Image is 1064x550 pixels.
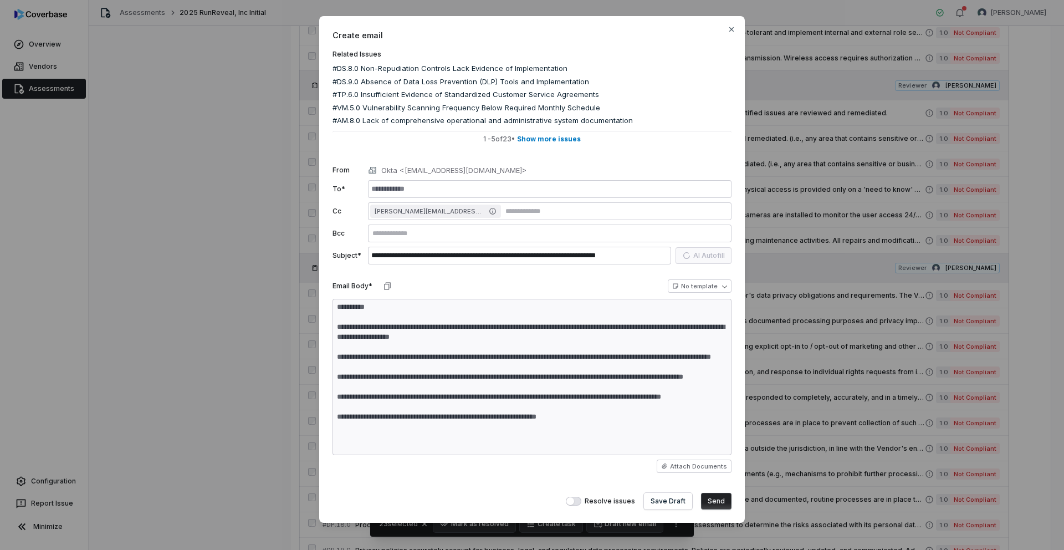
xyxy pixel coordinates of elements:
[701,493,731,510] button: Send
[332,29,731,41] span: Create email
[332,282,372,291] label: Email Body*
[644,493,692,510] button: Save Draft
[657,460,731,473] button: Attach Documents
[332,251,364,260] label: Subject*
[332,229,364,238] label: Bcc
[332,89,599,100] span: #TP.6.0 Insufficient Evidence of Standardized Customer Service Agreements
[332,63,567,74] span: #DS.8.0 Non-Repudiation Controls Lack Evidence of Implementation
[670,462,727,471] span: Attach Documents
[332,77,589,88] span: #DS.9.0 Absence of Data Loss Prevention (DLP) Tools and Implementation
[585,497,635,506] span: Resolve issues
[517,135,581,144] span: Show more issues
[332,115,633,126] span: #AM.8.0 Lack of comprehensive operational and administrative system documentation
[332,166,364,175] label: From
[381,165,526,176] p: Okta <[EMAIL_ADDRESS][DOMAIN_NAME]>
[332,50,731,59] label: Related Issues
[332,131,731,147] button: 1 -5of23• Show more issues
[332,103,600,114] span: #VM.5.0 Vulnerability Scanning Frequency Below Required Monthly Schedule
[375,207,485,216] span: [PERSON_NAME][EMAIL_ADDRESS][DOMAIN_NAME]
[332,207,364,216] label: Cc
[566,497,581,506] button: Resolve issues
